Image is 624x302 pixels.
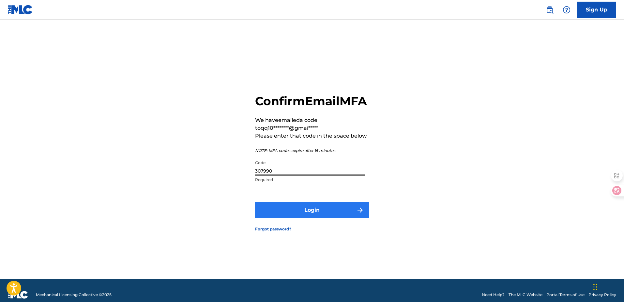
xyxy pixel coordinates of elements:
[255,177,365,183] p: Required
[255,202,369,218] button: Login
[255,132,369,140] p: Please enter that code in the space below
[588,292,616,298] a: Privacy Policy
[255,148,369,154] p: NOTE: MFA codes expire after 15 minutes
[543,3,556,16] a: Public Search
[593,277,597,297] div: 拖动
[8,5,33,14] img: MLC Logo
[255,226,291,232] a: Forgot password?
[356,206,364,214] img: f7272a7cc735f4ea7f67.svg
[563,6,571,14] img: help
[255,94,369,109] h2: Confirm Email MFA
[8,291,28,299] img: logo
[591,271,624,302] iframe: Chat Widget
[591,271,624,302] div: 聊天小组件
[560,3,573,16] div: Help
[482,292,505,298] a: Need Help?
[546,292,585,298] a: Portal Terms of Use
[577,2,616,18] a: Sign Up
[509,292,542,298] a: The MLC Website
[546,6,554,14] img: search
[36,292,112,298] span: Mechanical Licensing Collective © 2025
